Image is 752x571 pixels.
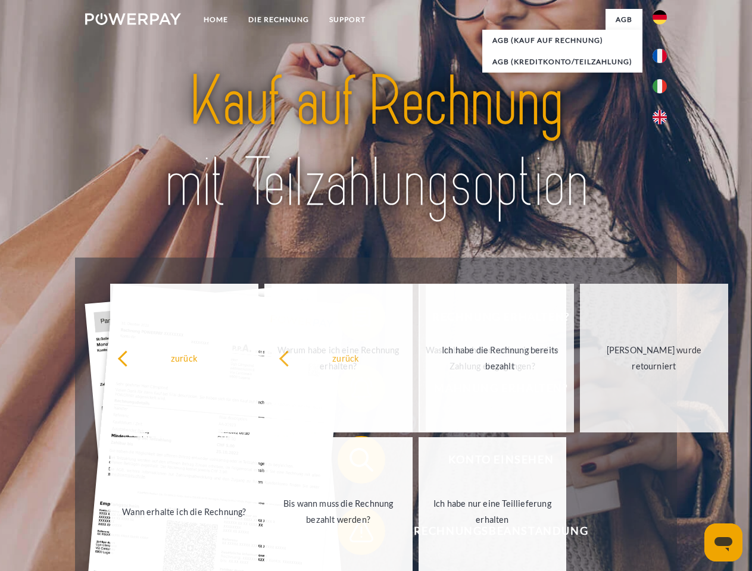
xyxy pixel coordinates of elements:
[426,495,560,528] div: Ich habe nur eine Teillieferung erhalten
[653,10,667,24] img: de
[606,9,642,30] a: agb
[238,9,319,30] a: DIE RECHNUNG
[482,30,642,51] a: AGB (Kauf auf Rechnung)
[587,342,721,374] div: [PERSON_NAME] wurde retourniert
[85,13,181,25] img: logo-powerpay-white.svg
[117,350,251,366] div: zurück
[194,9,238,30] a: Home
[704,523,742,561] iframe: Schaltfläche zum Öffnen des Messaging-Fensters
[114,57,638,228] img: title-powerpay_de.svg
[482,51,642,73] a: AGB (Kreditkonto/Teilzahlung)
[653,110,667,124] img: en
[653,49,667,63] img: fr
[117,503,251,519] div: Wann erhalte ich die Rechnung?
[653,79,667,93] img: it
[433,342,567,374] div: Ich habe die Rechnung bereits bezahlt
[319,9,376,30] a: SUPPORT
[279,350,413,366] div: zurück
[272,495,405,528] div: Bis wann muss die Rechnung bezahlt werden?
